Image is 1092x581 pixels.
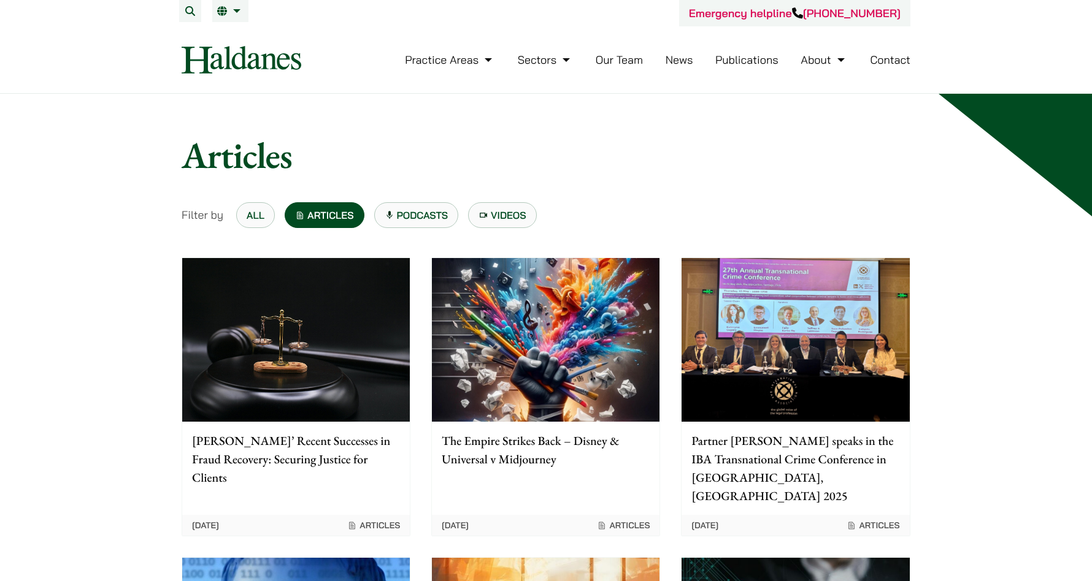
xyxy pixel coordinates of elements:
[182,46,301,74] img: Logo of Haldanes
[468,202,537,228] a: Videos
[691,520,718,531] time: [DATE]
[182,207,223,223] span: Filter by
[870,53,910,67] a: Contact
[666,53,693,67] a: News
[431,257,660,536] a: The Empire Strikes Back – Disney & Universal v Midjourney [DATE] Articles
[847,520,899,531] span: Articles
[442,520,469,531] time: [DATE]
[596,53,643,67] a: Our Team
[236,202,275,228] a: All
[715,53,779,67] a: Publications
[182,133,910,177] h1: Articles
[217,6,244,16] a: EN
[689,6,901,20] a: Emergency helpline[PHONE_NUMBER]
[374,202,459,228] a: Podcasts
[681,257,910,536] a: Partner [PERSON_NAME] speaks in the IBA Transnational Crime Conference in [GEOGRAPHIC_DATA], [GEO...
[405,53,495,67] a: Practice Areas
[182,257,410,536] a: [PERSON_NAME]’ Recent Successes in Fraud Recovery: Securing Justice for Clients [DATE] Articles
[192,520,219,531] time: [DATE]
[801,53,847,67] a: About
[442,431,650,468] p: The Empire Strikes Back – Disney & Universal v Midjourney
[285,202,364,228] a: Articles
[192,431,400,487] p: [PERSON_NAME]’ Recent Successes in Fraud Recovery: Securing Justice for Clients
[691,431,899,505] p: Partner [PERSON_NAME] speaks in the IBA Transnational Crime Conference in [GEOGRAPHIC_DATA], [GEO...
[518,53,573,67] a: Sectors
[597,520,650,531] span: Articles
[347,520,400,531] span: Articles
